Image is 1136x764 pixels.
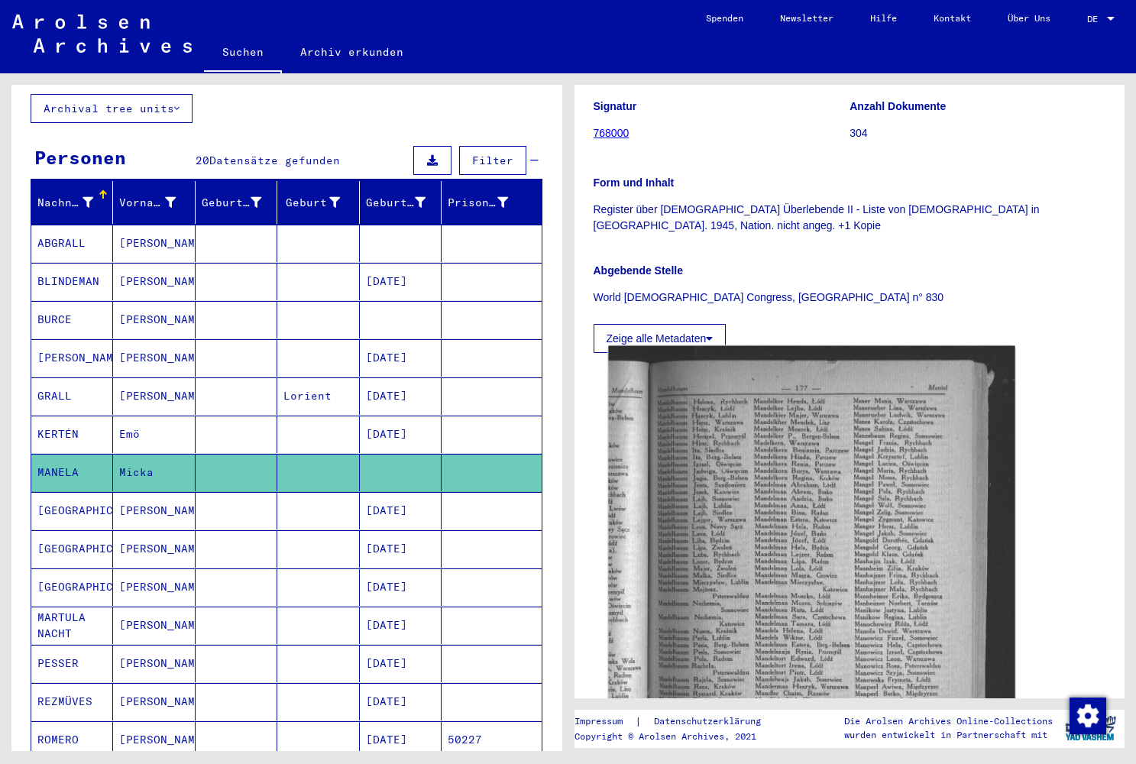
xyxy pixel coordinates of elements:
mat-cell: [DATE] [360,377,442,415]
img: Zustimmung ändern [1070,698,1106,734]
button: Zeige alle Metadaten [594,324,727,353]
mat-cell: [PERSON_NAME] [113,530,195,568]
div: Nachname [37,190,112,215]
mat-cell: PESSER [31,645,113,682]
mat-cell: KERTÉN [31,416,113,453]
mat-cell: BLINDEMAN [31,263,113,300]
button: Archival tree units [31,94,193,123]
mat-cell: [PERSON_NAME] [113,607,195,644]
mat-cell: 50227 [442,721,541,759]
div: Geburtsname [202,195,261,211]
mat-header-cell: Geburt‏ [277,181,359,224]
mat-cell: [DATE] [360,568,442,606]
mat-header-cell: Vorname [113,181,195,224]
b: Form und Inhalt [594,176,675,189]
div: Vorname [119,195,175,211]
b: Signatur [594,100,637,112]
mat-cell: MANELA [31,454,113,491]
mat-header-cell: Geburtsname [196,181,277,224]
a: 768000 [594,127,629,139]
mat-cell: [DATE] [360,416,442,453]
mat-cell: BURCE [31,301,113,338]
mat-header-cell: Prisoner # [442,181,541,224]
p: Copyright © Arolsen Archives, 2021 [574,730,779,743]
p: 304 [850,125,1105,141]
mat-cell: [PERSON_NAME] [113,492,195,529]
mat-cell: [PERSON_NAME] [113,683,195,720]
mat-header-cell: Nachname [31,181,113,224]
span: Filter [472,154,513,167]
mat-cell: [DATE] [360,683,442,720]
mat-cell: [PERSON_NAME] [113,301,195,338]
div: Vorname [119,190,194,215]
mat-cell: REZMÜVES [31,683,113,720]
mat-cell: ABGRALL [31,225,113,262]
a: Suchen [204,34,282,73]
div: Personen [34,144,126,171]
div: Prisoner # [448,190,526,215]
b: Anzahl Dokumente [850,100,946,112]
mat-cell: MARTULA NACHT [31,607,113,644]
p: Register über [DEMOGRAPHIC_DATA] Überlebende II - Liste von [DEMOGRAPHIC_DATA] in [GEOGRAPHIC_DAT... [594,202,1106,234]
span: DE [1087,14,1104,24]
div: Zustimmung ändern [1069,697,1105,733]
a: Impressum [574,714,635,730]
img: Arolsen_neg.svg [12,15,192,53]
mat-cell: [DATE] [360,721,442,759]
span: Datensätze gefunden [209,154,340,167]
span: 20 [196,154,209,167]
mat-cell: [PERSON_NAME] [113,645,195,682]
mat-cell: [PERSON_NAME] [113,225,195,262]
mat-cell: GRALL [31,377,113,415]
mat-cell: [PERSON_NAME] [113,263,195,300]
div: Geburt‏ [283,195,339,211]
mat-cell: [DATE] [360,492,442,529]
mat-cell: [PERSON_NAME] [31,339,113,377]
mat-cell: [PERSON_NAME] [113,721,195,759]
mat-cell: Emö [113,416,195,453]
mat-cell: [DATE] [360,645,442,682]
div: Geburtsname [202,190,280,215]
img: yv_logo.png [1062,709,1119,747]
mat-cell: [GEOGRAPHIC_DATA] [31,530,113,568]
div: Prisoner # [448,195,507,211]
mat-cell: [DATE] [360,339,442,377]
mat-cell: [PERSON_NAME] [113,568,195,606]
p: Die Arolsen Archives Online-Collections [844,714,1053,728]
mat-cell: ROMERO [31,721,113,759]
a: Archiv erkunden [282,34,422,70]
mat-cell: [DATE] [360,530,442,568]
div: Geburt‏ [283,190,358,215]
mat-cell: [PERSON_NAME] [113,339,195,377]
mat-cell: [GEOGRAPHIC_DATA] [31,492,113,529]
a: Datenschutzerklärung [642,714,779,730]
b: Abgebende Stelle [594,264,683,277]
mat-cell: Micka [113,454,195,491]
mat-cell: [GEOGRAPHIC_DATA] [31,568,113,606]
mat-cell: [PERSON_NAME] [113,377,195,415]
div: | [574,714,779,730]
p: World [DEMOGRAPHIC_DATA] Congress, [GEOGRAPHIC_DATA] n° 830 [594,290,1106,306]
mat-cell: [DATE] [360,607,442,644]
mat-cell: [DATE] [360,263,442,300]
div: Geburtsdatum [366,190,445,215]
div: Geburtsdatum [366,195,426,211]
button: Filter [459,146,526,175]
mat-header-cell: Geburtsdatum [360,181,442,224]
p: wurden entwickelt in Partnerschaft mit [844,728,1053,742]
mat-cell: Lorient [277,377,359,415]
div: Nachname [37,195,93,211]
